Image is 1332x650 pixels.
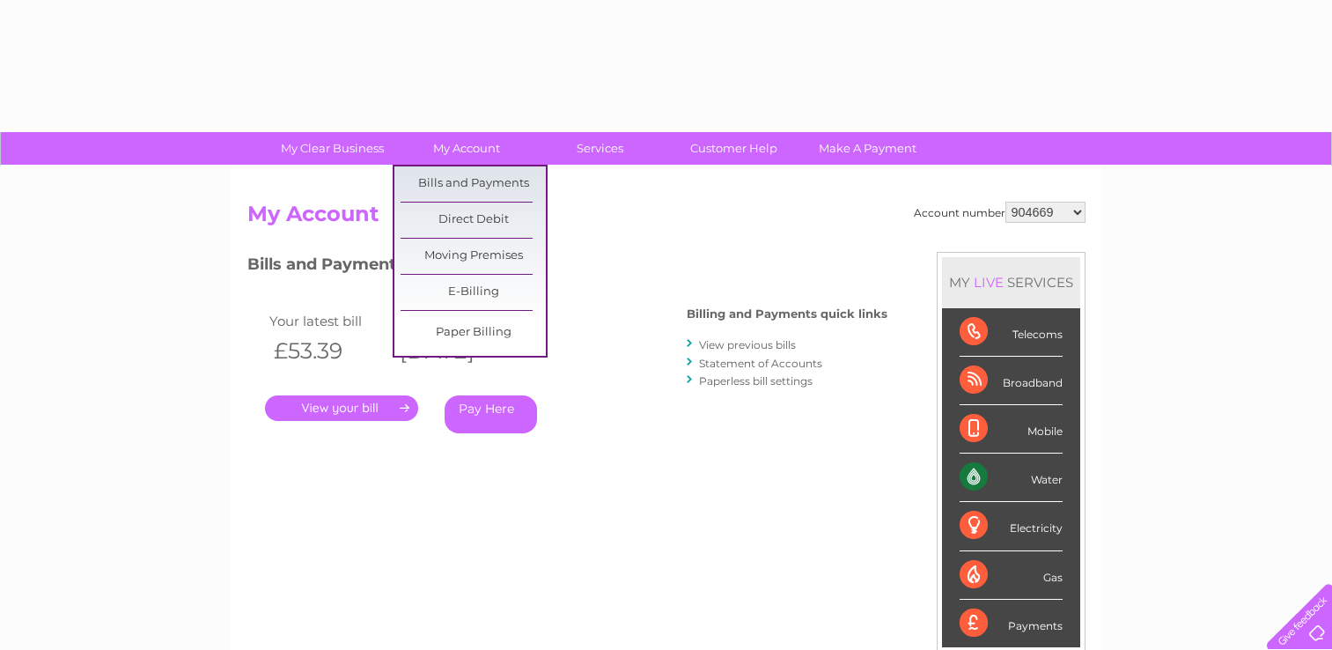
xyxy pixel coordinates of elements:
div: Water [960,454,1063,502]
a: Paperless bill settings [699,374,813,388]
a: Make A Payment [795,132,940,165]
div: Mobile [960,405,1063,454]
a: Customer Help [661,132,806,165]
td: Invoice date [391,309,518,333]
h2: My Account [247,202,1085,235]
div: Account number [914,202,1085,223]
a: My Account [394,132,539,165]
a: . [265,395,418,421]
a: Paper Billing [401,315,546,351]
div: MY SERVICES [942,257,1080,307]
td: Your latest bill [265,309,392,333]
th: [DATE] [391,333,518,369]
a: Moving Premises [401,239,546,274]
th: £53.39 [265,333,392,369]
a: View previous bills [699,338,796,351]
div: LIVE [970,274,1007,291]
div: Payments [960,600,1063,647]
h3: Bills and Payments [247,252,887,283]
div: Broadband [960,357,1063,405]
a: Pay Here [445,395,537,433]
a: Statement of Accounts [699,357,822,370]
div: Telecoms [960,308,1063,357]
a: E-Billing [401,275,546,310]
a: Bills and Payments [401,166,546,202]
a: Services [527,132,673,165]
div: Gas [960,551,1063,600]
a: My Clear Business [260,132,405,165]
h4: Billing and Payments quick links [687,307,887,321]
div: Electricity [960,502,1063,550]
a: Direct Debit [401,203,546,238]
